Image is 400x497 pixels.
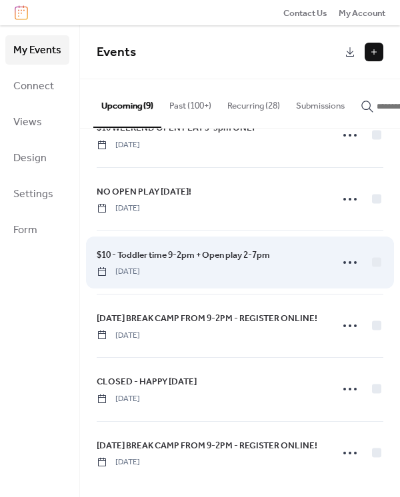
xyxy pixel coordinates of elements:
[288,79,353,126] button: Submissions
[97,312,317,325] span: [DATE] BREAK CAMP FROM 9-2PM - REGISTER ONLINE!
[5,143,69,173] a: Design
[283,6,327,19] a: Contact Us
[339,7,385,20] span: My Account
[97,248,270,262] span: $10 - Toddler time 9-2pm + Open play 2-7pm
[97,374,197,389] a: CLOSED - HAPPY [DATE]
[5,215,69,245] a: Form
[97,40,136,65] span: Events
[5,179,69,209] a: Settings
[5,71,69,101] a: Connect
[97,438,317,453] a: [DATE] BREAK CAMP FROM 9-2PM - REGISTER ONLINE!
[97,139,140,151] span: [DATE]
[97,266,140,278] span: [DATE]
[13,220,37,241] span: Form
[5,107,69,137] a: Views
[15,5,28,20] img: logo
[13,148,47,169] span: Design
[97,185,191,199] a: NO OPEN PLAY [DATE]!
[97,393,140,405] span: [DATE]
[219,79,288,126] button: Recurring (28)
[97,203,140,215] span: [DATE]
[13,40,61,61] span: My Events
[97,456,140,468] span: [DATE]
[13,184,53,205] span: Settings
[93,79,161,127] button: Upcoming (9)
[5,35,69,65] a: My Events
[339,6,385,19] a: My Account
[97,330,140,342] span: [DATE]
[97,248,270,262] a: $10 - Toddler time 9-2pm + Open play 2-7pm
[13,112,42,133] span: Views
[283,7,327,20] span: Contact Us
[161,79,219,126] button: Past (100+)
[97,311,317,326] a: [DATE] BREAK CAMP FROM 9-2PM - REGISTER ONLINE!
[97,121,256,135] a: $10 WEEKEND OPEN PLAY 3-5pm ONLY
[13,76,54,97] span: Connect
